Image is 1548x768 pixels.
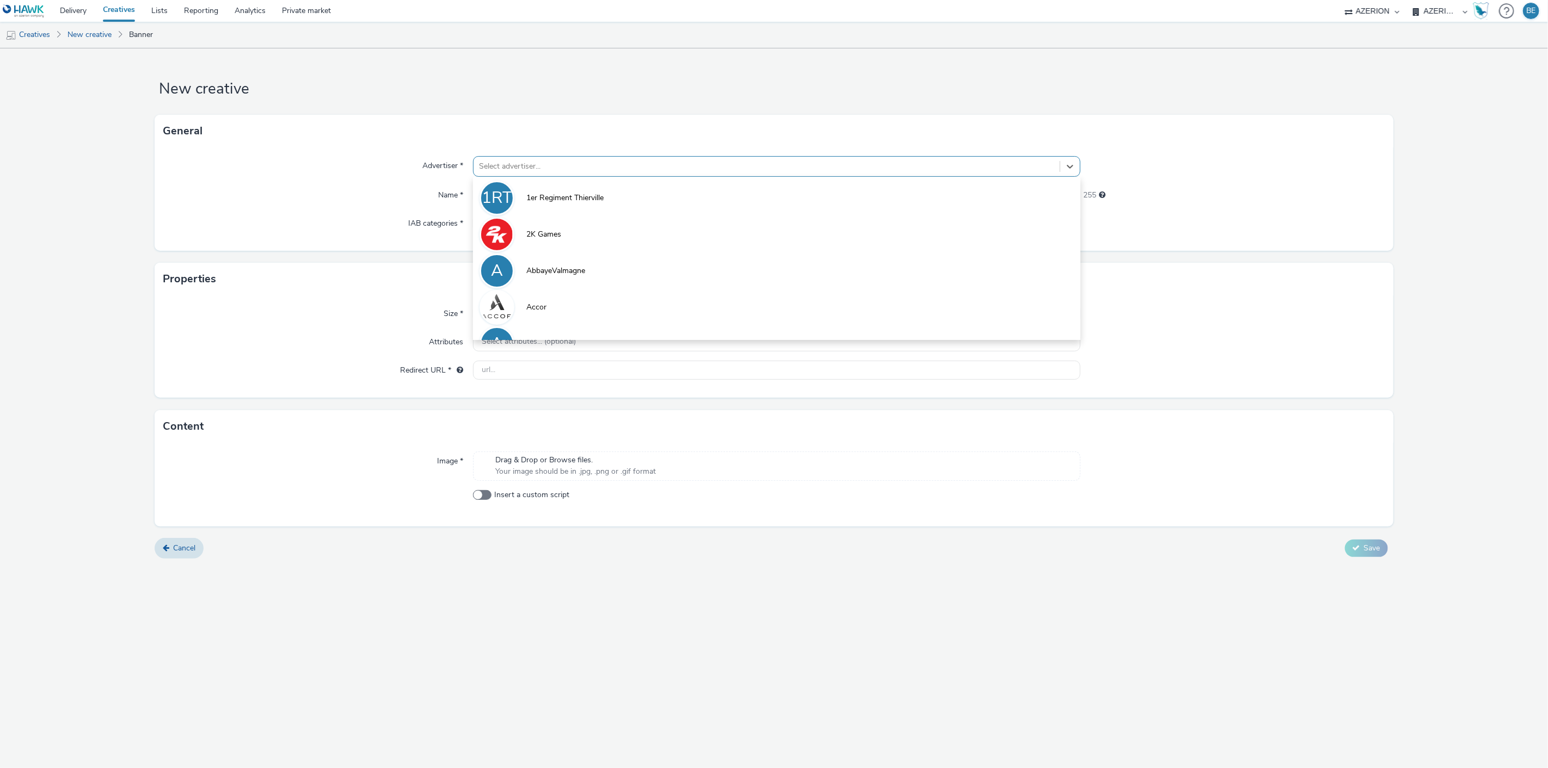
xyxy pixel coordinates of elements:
[1364,543,1380,553] span: Save
[434,185,468,201] label: Name *
[526,193,604,203] span: 1er Regiment Thierville
[1099,190,1105,201] div: Maximum 255 characters
[482,183,512,213] div: 1RT
[494,490,569,500] span: Insert a custom script
[1083,190,1096,201] span: 255
[1345,540,1388,557] button: Save
[473,361,1081,380] input: url...
[3,4,45,18] img: undefined Logo
[451,365,463,376] div: URL will be used as a validation URL with some SSPs and it will be the redirection URL of your cr...
[482,337,576,346] span: Select attributes... (optional)
[481,219,513,250] img: 2K Games
[439,304,468,319] label: Size *
[396,361,468,376] label: Redirect URL *
[1473,2,1494,20] a: Hawk Academy
[418,156,468,171] label: Advertiser *
[1473,2,1489,20] img: Hawk Academy
[173,543,195,553] span: Cancel
[163,418,204,435] h3: Content
[62,22,117,48] a: New creative
[5,30,16,41] img: mobile
[491,329,503,359] div: A
[163,123,202,139] h3: General
[425,332,468,348] label: Attributes
[495,466,656,477] span: Your image should be in .jpg, .png or .gif format
[404,214,468,229] label: IAB categories *
[526,302,546,313] span: Accor
[155,79,1393,100] h1: New creative
[526,229,561,240] span: 2K Games
[491,256,503,286] div: A
[495,455,656,466] span: Drag & Drop or Browse files.
[155,538,204,559] a: Cancel
[526,338,595,349] span: ACFA_MULTIMEDIA
[124,22,158,48] a: Banner
[481,292,513,323] img: Accor
[526,265,585,276] span: AbbayeValmagne
[433,451,468,467] label: Image *
[163,271,216,287] h3: Properties
[1527,3,1536,19] div: BE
